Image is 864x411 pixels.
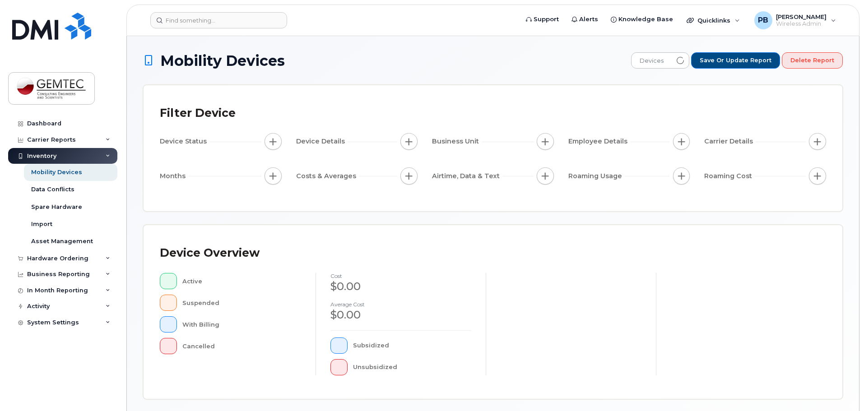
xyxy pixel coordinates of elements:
span: Months [160,171,188,181]
div: Unsubsidized [353,359,472,375]
span: Roaming Usage [568,171,625,181]
div: $0.00 [330,307,471,323]
h4: cost [330,273,471,279]
span: Device Details [296,137,348,146]
h4: Average cost [330,301,471,307]
div: Device Overview [160,241,260,265]
div: Active [182,273,302,289]
div: Suspended [182,295,302,311]
span: Device Status [160,137,209,146]
span: Carrier Details [704,137,756,146]
div: Subsidized [353,337,472,354]
span: Delete Report [790,56,834,65]
span: Roaming Cost [704,171,755,181]
div: Filter Device [160,102,236,125]
span: Business Unit [432,137,482,146]
div: With Billing [182,316,302,332]
span: Mobility Devices [160,53,285,69]
span: Costs & Averages [296,171,359,181]
span: Employee Details [568,137,630,146]
span: Save or Update Report [700,56,771,65]
div: $0.00 [330,279,471,294]
span: Devices [632,53,672,69]
button: Delete Report [782,52,843,69]
div: Cancelled [182,338,302,354]
span: Airtime, Data & Text [432,171,502,181]
button: Save or Update Report [691,52,780,69]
